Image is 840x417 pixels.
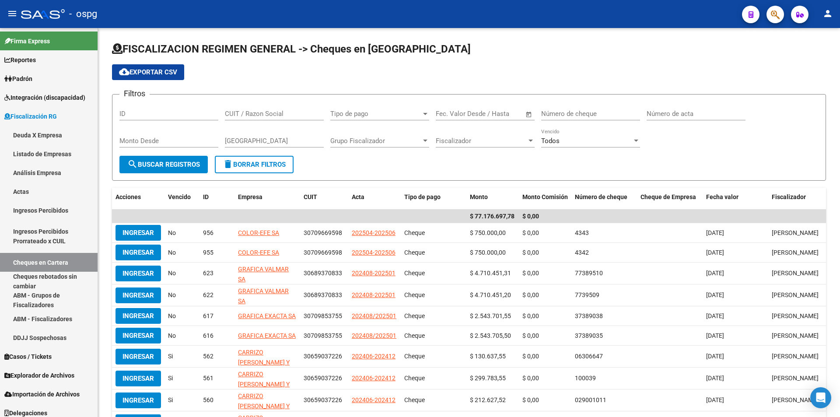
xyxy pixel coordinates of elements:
[352,290,395,300] div: 202408-202501
[706,291,724,298] span: [DATE]
[575,229,589,236] span: 4343
[352,395,395,405] div: 202406-202412
[706,312,724,319] span: [DATE]
[203,396,213,403] span: 560
[404,312,425,319] span: Cheque
[304,270,342,277] span: 30689370833
[352,268,395,278] div: 202408-202501
[304,312,342,319] span: 30709853755
[772,375,819,382] span: MIGUEL CIUFIA
[522,312,539,319] span: $ 0,00
[304,193,317,200] span: CUIT
[470,375,506,382] span: $ 299.783,55
[164,188,199,207] datatable-header-cell: Vencido
[470,353,506,360] span: $ 130.637,55
[4,36,50,46] span: Firma Express
[404,291,425,298] span: Cheque
[810,387,831,408] div: Open Intercom Messenger
[115,266,161,281] button: Ingresar
[4,93,85,102] span: Integración (discapacidad)
[122,353,154,361] span: Ingresar
[238,193,262,200] span: Empresa
[304,291,342,298] span: 30689370833
[522,332,539,339] span: $ 0,00
[119,68,177,76] span: Exportar CSV
[115,328,161,343] button: Ingresar
[404,270,425,277] span: Cheque
[404,332,425,339] span: Cheque
[822,8,833,19] mat-icon: person
[575,291,599,298] span: 7739509
[772,332,819,339] span: MIGUEL CIUFIA
[575,193,627,200] span: Número de cheque
[4,371,74,380] span: Explorador de Archivos
[238,266,289,283] span: GRAFICA VALMAR SA
[575,270,603,277] span: 77389510
[69,4,97,24] span: - ospg
[524,109,534,119] button: Open calendar
[404,229,425,236] span: Cheque
[772,249,819,256] span: MIGUEL CIUFIA
[706,353,724,360] span: [DATE]
[352,331,396,341] div: 202408/202501
[703,188,768,207] datatable-header-cell: Fecha valor
[115,371,161,386] button: Ingresar
[168,396,173,403] span: Si
[772,229,819,236] span: MIGUEL CIUFIA
[522,291,539,298] span: $ 0,00
[168,375,173,382] span: Si
[522,270,539,277] span: $ 0,00
[122,396,154,404] span: Ingresar
[575,396,606,403] span: 029001011
[575,312,603,319] span: 37389038
[304,229,342,236] span: 30709669598
[203,375,213,382] span: 561
[112,43,471,55] span: FISCALIZACION REGIMEN GENERAL -> Cheques en [GEOGRAPHIC_DATA]
[203,193,209,200] span: ID
[115,245,161,260] button: Ingresar
[522,375,539,382] span: $ 0,00
[404,396,425,403] span: Cheque
[7,8,17,19] mat-icon: menu
[519,188,571,207] datatable-header-cell: Monto Comisión
[522,353,539,360] span: $ 0,00
[470,332,511,339] span: $ 2.543.705,50
[640,193,696,200] span: Cheque de Empresa
[122,249,154,256] span: Ingresar
[203,353,213,360] span: 562
[115,392,161,408] button: Ingresar
[115,287,161,303] button: Ingresar
[706,375,724,382] span: [DATE]
[304,375,342,382] span: 30659037226
[404,353,425,360] span: Cheque
[4,112,57,121] span: Fiscalización RG
[706,229,724,236] span: [DATE]
[122,375,154,382] span: Ingresar
[706,270,724,277] span: [DATE]
[115,308,161,324] button: Ingresar
[404,249,425,256] span: Cheque
[122,332,154,340] span: Ingresar
[352,193,364,200] span: Acta
[122,270,154,277] span: Ingresar
[522,249,539,256] span: $ 0,00
[4,389,80,399] span: Importación de Archivos
[348,188,401,207] datatable-header-cell: Acta
[203,249,213,256] span: 955
[768,188,834,207] datatable-header-cell: Fiscalizador
[115,225,161,241] button: Ingresar
[127,159,138,169] mat-icon: search
[772,353,819,360] span: MIGUEL CIUFIA
[215,156,294,173] button: Borrar Filtros
[352,351,395,361] div: 202406-202412
[772,291,819,298] span: MIGUEL CIUFIA
[115,193,141,200] span: Acciones
[304,396,342,403] span: 30659037226
[203,332,213,339] span: 616
[238,229,279,236] span: COLOR-EFE SA
[168,193,191,200] span: Vencido
[575,249,589,256] span: 4342
[223,161,286,168] span: Borrar Filtros
[352,228,395,238] div: 202504-202506
[575,332,603,339] span: 37389035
